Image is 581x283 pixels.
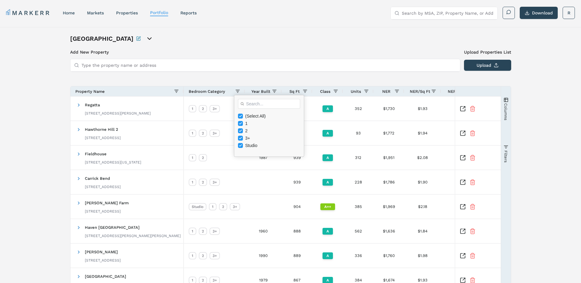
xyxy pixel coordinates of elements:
[441,96,502,121] div: -9.03%
[70,49,460,55] h3: Add New Property
[404,243,441,268] div: $1.98
[85,127,118,132] span: Hawthorne Hill 2
[320,89,330,94] span: Class
[209,203,217,210] div: 1
[251,89,270,94] span: Year Built
[85,258,121,263] div: [STREET_ADDRESS]
[150,10,168,15] a: Portfolio
[504,103,508,120] span: Columns
[343,243,374,268] div: 336
[374,219,404,243] div: $1,636
[460,228,466,234] a: Inspect Comparable
[404,96,441,121] div: $1.93
[464,49,511,55] label: Upload Properties List
[85,209,129,214] div: [STREET_ADDRESS]
[85,160,141,165] div: [STREET_ADDRESS][US_STATE]
[189,154,196,161] div: 1
[85,184,121,189] div: [STREET_ADDRESS]
[199,154,207,161] div: 2
[85,135,121,140] div: [STREET_ADDRESS]
[323,154,333,161] div: A
[441,170,502,194] div: -0.86%
[374,96,404,121] div: $1,730
[199,105,207,112] div: 2
[85,152,107,156] span: Fieldhouse
[470,253,476,259] button: Remove Property From Portfolio
[382,89,390,94] span: NER
[460,155,466,161] a: Inspect Comparable
[116,10,138,15] a: properties
[460,204,466,210] a: Inspect Comparable
[323,228,333,235] div: A
[470,204,476,210] button: Remove Property From Portfolio
[343,219,374,243] div: 562
[189,179,196,186] div: 1
[323,252,333,259] div: A
[470,228,476,234] button: Remove Property From Portfolio
[374,170,404,194] div: $1,786
[189,89,225,94] span: Bedroom Category
[63,10,75,15] a: home
[85,274,126,279] span: [GEOGRAPHIC_DATA]
[441,121,502,145] div: +5.99%
[404,170,441,194] div: $1.90
[230,203,240,210] div: 3+
[81,59,456,71] input: Type the property name or address
[320,203,335,210] div: A++
[245,145,282,170] div: 1987
[209,252,220,259] div: 3+
[85,201,129,205] span: [PERSON_NAME] Farm
[448,89,490,94] span: NER Growth (Weekly)
[199,252,207,259] div: 2
[343,145,374,170] div: 312
[563,7,575,19] button: R
[470,155,476,161] button: Remove Property From Portfolio
[323,130,333,137] div: A
[245,219,282,243] div: 1960
[282,170,312,194] div: 939
[85,250,118,254] span: [PERSON_NAME]
[189,130,196,137] div: 1
[282,145,312,170] div: 939
[245,143,301,148] div: Studio
[441,145,502,170] div: -0.28%
[404,194,441,219] div: $2.18
[234,112,304,149] div: Filter List
[323,179,333,186] div: A
[234,95,304,157] div: Column Filter
[238,99,300,109] input: Search filter values
[464,60,511,71] button: Upload
[402,7,494,19] input: Search by MSA, ZIP, Property Name, or Address
[374,145,404,170] div: $1,951
[343,121,374,145] div: 93
[404,219,441,243] div: $1.84
[460,253,466,259] a: Inspect Comparable
[351,89,361,94] span: Units
[441,243,502,268] div: +0.12%
[136,34,141,43] button: Rename this portfolio
[460,106,466,112] a: Inspect Comparable
[6,9,51,17] a: MARKERR
[343,194,374,219] div: 385
[441,194,502,219] div: -1.33%
[199,228,207,235] div: 2
[199,179,207,186] div: 2
[75,89,105,94] span: Property Name
[85,111,151,116] div: [STREET_ADDRESS][PERSON_NAME]
[374,121,404,145] div: $1,772
[245,114,301,119] div: (Select All)
[568,10,570,16] span: R
[374,194,404,219] div: $1,969
[245,136,301,141] div: 3+
[470,130,476,136] button: Remove Property From Portfolio
[460,179,466,185] a: Inspect Comparable
[189,252,196,259] div: 1
[343,96,374,121] div: 352
[85,176,110,181] span: Carrick Bend
[441,219,502,243] div: -8.26%
[245,243,282,268] div: 1990
[189,203,206,210] div: Studio
[520,7,558,19] button: Download
[282,219,312,243] div: 888
[85,225,140,230] span: Haven [GEOGRAPHIC_DATA]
